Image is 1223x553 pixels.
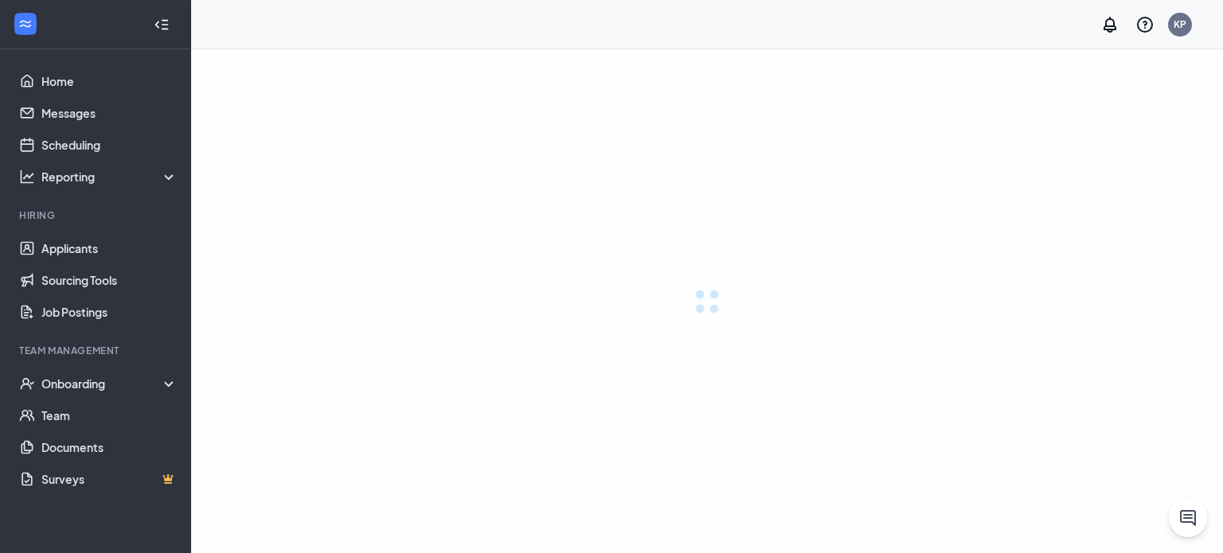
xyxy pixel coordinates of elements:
svg: WorkstreamLogo [18,16,33,32]
div: Team Management [19,344,174,357]
svg: Analysis [19,169,35,185]
svg: QuestionInfo [1135,15,1155,34]
svg: UserCheck [19,376,35,391]
a: SurveysCrown [41,463,178,495]
svg: Collapse [154,17,170,33]
a: Job Postings [41,296,178,328]
a: Sourcing Tools [41,264,178,296]
div: Onboarding [41,376,178,391]
div: KP [1174,18,1186,31]
button: ChatActive [1169,499,1207,537]
a: Messages [41,97,178,129]
div: Reporting [41,169,178,185]
div: Hiring [19,208,174,222]
svg: ChatActive [1178,508,1198,528]
a: Team [41,399,178,431]
a: Applicants [41,232,178,264]
a: Home [41,65,178,97]
svg: Notifications [1100,15,1119,34]
a: Scheduling [41,129,178,161]
a: Documents [41,431,178,463]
